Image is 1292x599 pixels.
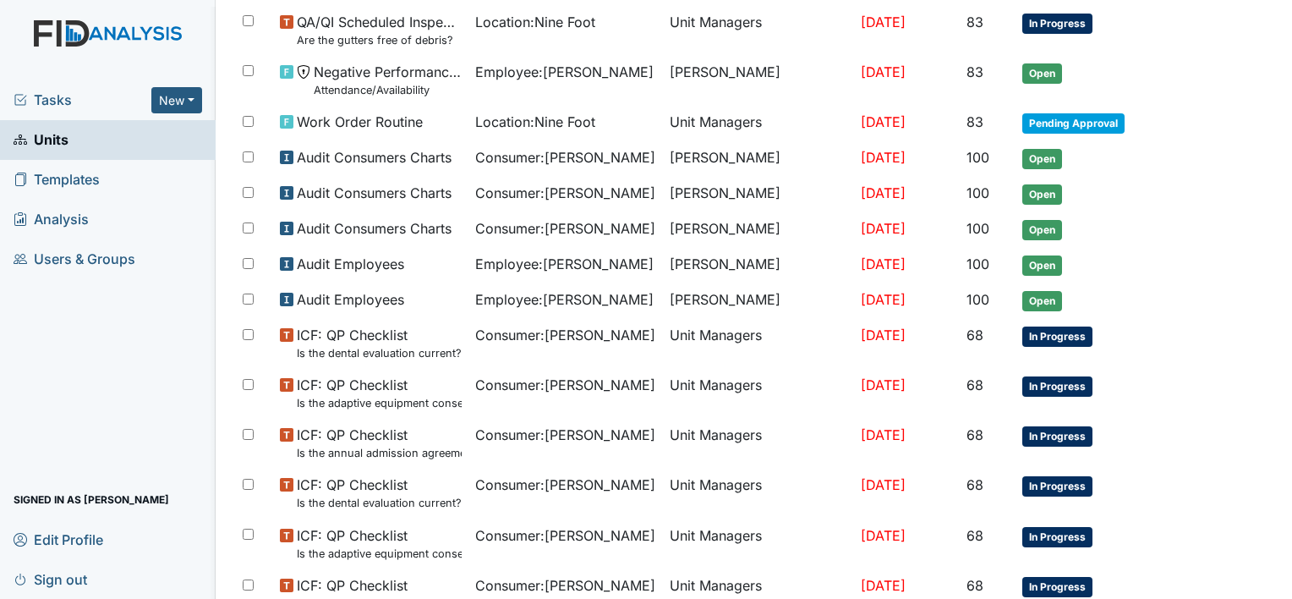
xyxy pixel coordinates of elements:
span: 100 [966,220,989,237]
span: Audit Employees [297,289,404,310]
span: Signed in as [PERSON_NAME] [14,486,169,513]
span: ICF: QP Checklist Is the adaptive equipment consent current? (document the date in the comment se... [297,525,462,562]
span: ICF: QP Checklist Is the dental evaluation current? (document the date, oral rating, and goal # i... [297,475,462,511]
span: [DATE] [861,220,906,237]
small: Is the adaptive equipment consent current? (document the date in the comment section) [297,546,462,562]
small: Attendance/Availability [314,82,462,98]
span: [DATE] [861,476,906,493]
small: Is the adaptive equipment consent current? (document the date in the comment section) [297,395,462,411]
span: Users & Groups [14,246,135,272]
span: Templates [14,167,100,193]
span: Employee : [PERSON_NAME] [475,254,654,274]
span: Audit Consumers Charts [297,218,452,239]
span: Consumer : [PERSON_NAME] [475,475,655,495]
span: Location : Nine Foot [475,112,595,132]
td: [PERSON_NAME] [663,247,854,283]
td: [PERSON_NAME] [663,176,854,212]
small: Are the gutters free of debris? [297,32,462,48]
span: ICF: QP Checklist Is the dental evaluation current? (document the date, oral rating, and goal # i... [297,325,462,361]
span: In Progress [1022,376,1092,397]
span: Consumer : [PERSON_NAME] [475,575,655,596]
span: QA/QI Scheduled Inspection Are the gutters free of debris? [297,12,462,48]
span: [DATE] [861,291,906,308]
td: Unit Managers [663,318,854,368]
span: ICF: QP Checklist Is the adaptive equipment consent current? (document the date in the comment se... [297,375,462,411]
span: Consumer : [PERSON_NAME] [475,218,655,239]
span: Audit Consumers Charts [297,147,452,168]
span: [DATE] [861,327,906,343]
span: Units [14,127,68,153]
td: [PERSON_NAME] [663,55,854,105]
span: 68 [966,577,983,594]
button: New [151,87,202,113]
span: Pending Approval [1022,113,1125,134]
span: Open [1022,184,1062,205]
span: Open [1022,256,1062,276]
td: Unit Managers [663,105,854,140]
span: [DATE] [861,184,906,201]
span: Work Order Routine [297,112,423,132]
span: 83 [966,14,983,30]
span: In Progress [1022,426,1092,447]
small: Is the dental evaluation current? (document the date, oral rating, and goal # if needed in the co... [297,495,462,511]
td: Unit Managers [663,418,854,468]
span: 68 [966,476,983,493]
span: [DATE] [861,149,906,166]
td: [PERSON_NAME] [663,140,854,176]
span: [DATE] [861,527,906,544]
span: In Progress [1022,577,1092,597]
span: [DATE] [861,376,906,393]
td: Unit Managers [663,468,854,518]
span: Employee : [PERSON_NAME] [475,62,654,82]
span: Edit Profile [14,526,103,552]
span: In Progress [1022,476,1092,497]
span: Consumer : [PERSON_NAME] [475,183,655,203]
span: Consumer : [PERSON_NAME] [475,325,655,345]
span: Location : Nine Foot [475,12,595,32]
td: Unit Managers [663,519,854,569]
td: Unit Managers [663,5,854,55]
span: 100 [966,291,989,308]
span: [DATE] [861,14,906,30]
span: Employee : [PERSON_NAME] [475,289,654,310]
span: Audit Consumers Charts [297,183,452,203]
td: [PERSON_NAME] [663,283,854,318]
small: Is the dental evaluation current? (document the date, oral rating, and goal # if needed in the co... [297,345,462,361]
span: In Progress [1022,527,1092,547]
span: 100 [966,256,989,272]
span: Consumer : [PERSON_NAME] [475,375,655,395]
span: Open [1022,63,1062,84]
td: Unit Managers [663,368,854,418]
a: Tasks [14,90,151,110]
td: [PERSON_NAME] [663,212,854,247]
span: 83 [966,63,983,80]
span: [DATE] [861,113,906,130]
span: Consumer : [PERSON_NAME] [475,147,655,168]
span: [DATE] [861,256,906,272]
span: 68 [966,426,983,443]
span: 68 [966,327,983,343]
span: 68 [966,527,983,544]
span: Audit Employees [297,254,404,274]
span: 83 [966,113,983,130]
span: Analysis [14,206,89,233]
span: Consumer : [PERSON_NAME] [475,425,655,445]
span: 100 [966,149,989,166]
span: Negative Performance Review Attendance/Availability [314,62,462,98]
span: [DATE] [861,577,906,594]
span: Open [1022,291,1062,311]
span: Open [1022,149,1062,169]
span: ICF: QP Checklist Is the annual admission agreement current? (document the date in the comment se... [297,425,462,461]
span: [DATE] [861,63,906,80]
span: Consumer : [PERSON_NAME] [475,525,655,546]
span: [DATE] [861,426,906,443]
span: Sign out [14,566,87,592]
span: 100 [966,184,989,201]
span: In Progress [1022,327,1092,347]
span: Open [1022,220,1062,240]
span: 68 [966,376,983,393]
span: In Progress [1022,14,1092,34]
small: Is the annual admission agreement current? (document the date in the comment section) [297,445,462,461]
